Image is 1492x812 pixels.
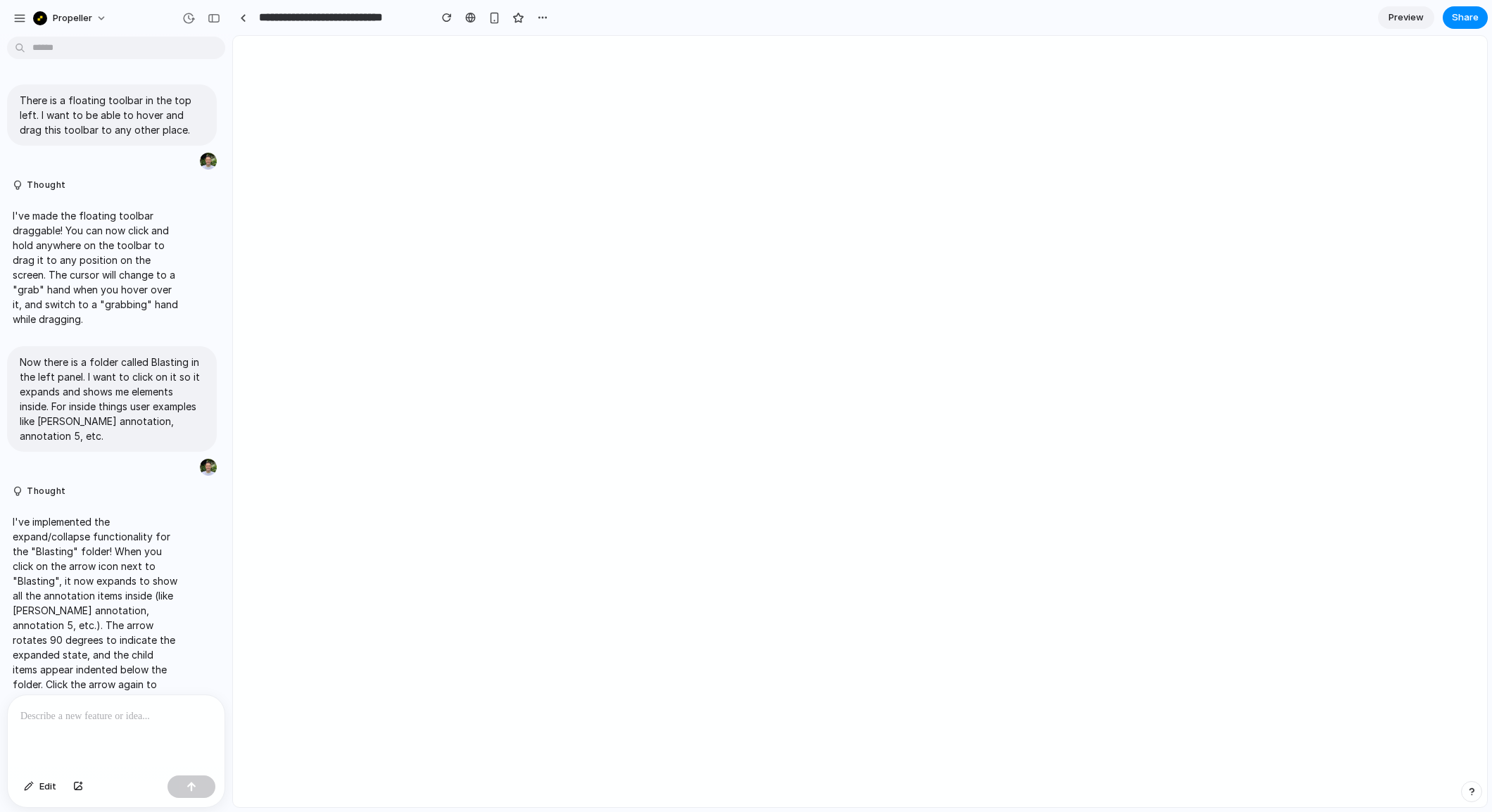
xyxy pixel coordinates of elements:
[1452,11,1479,25] span: Share
[1378,6,1434,29] a: Preview
[20,93,204,137] p: There is a floating toolbar in the top left. I want to be able to hover and drag this toolbar to ...
[1443,6,1488,29] button: Share
[1389,11,1424,25] span: Preview
[53,11,92,25] span: Propeller
[20,355,204,443] p: Now there is a folder called Blasting in the left panel. I want to click on it so it expands and ...
[13,208,180,326] p: I've made the floating toolbar draggable! You can now click and hold anywhere on the toolbar to d...
[13,514,180,721] p: I've implemented the expand/collapse functionality for the "Blasting" folder! When you click on t...
[39,780,56,794] span: Edit
[17,775,63,798] button: Edit
[27,7,114,30] button: Propeller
